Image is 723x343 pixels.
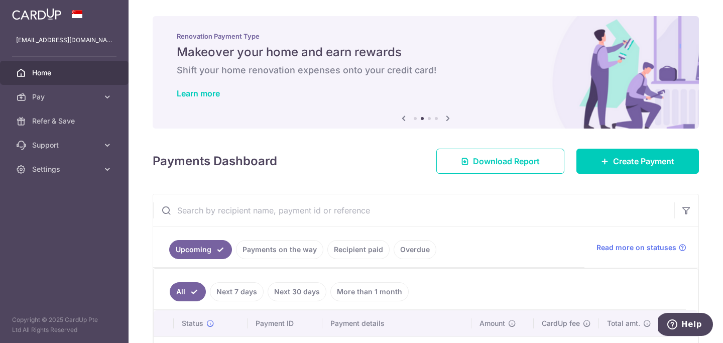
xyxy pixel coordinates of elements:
span: Status [182,318,203,328]
a: Next 30 days [268,282,326,301]
p: Renovation Payment Type [177,32,675,40]
a: Next 7 days [210,282,264,301]
input: Search by recipient name, payment id or reference [153,194,674,226]
p: [EMAIL_ADDRESS][DOMAIN_NAME] [16,35,112,45]
span: Refer & Save [32,116,98,126]
span: Amount [479,318,505,328]
img: Renovation banner [153,16,699,129]
a: All [170,282,206,301]
span: Pay [32,92,98,102]
img: CardUp [12,8,61,20]
iframe: Opens a widget where you can find more information [658,313,713,338]
a: Upcoming [169,240,232,259]
a: Create Payment [576,149,699,174]
span: Read more on statuses [596,243,676,253]
span: Support [32,140,98,150]
span: Total amt. [607,318,640,328]
h6: Shift your home renovation expenses onto your credit card! [177,64,675,76]
h5: Makeover your home and earn rewards [177,44,675,60]
a: Payments on the way [236,240,323,259]
span: Home [32,68,98,78]
a: Read more on statuses [596,243,686,253]
h4: Payments Dashboard [153,152,277,170]
span: CardUp fee [542,318,580,328]
a: More than 1 month [330,282,409,301]
a: Overdue [394,240,436,259]
th: Payment ID [248,310,322,336]
th: Payment details [322,310,471,336]
a: Recipient paid [327,240,390,259]
a: Learn more [177,88,220,98]
span: Download Report [473,155,540,167]
span: Settings [32,164,98,174]
a: Download Report [436,149,564,174]
span: Create Payment [613,155,674,167]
